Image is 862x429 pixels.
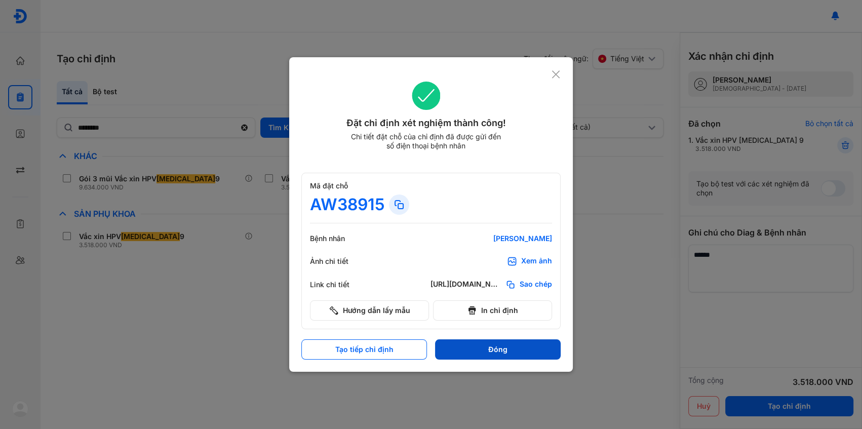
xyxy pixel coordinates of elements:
[520,280,552,290] span: Sao chép
[346,132,505,150] div: Chi tiết đặt chỗ của chỉ định đã được gửi đến số điện thoại bệnh nhân
[301,116,551,130] div: Đặt chỉ định xét nghiệm thành công!
[430,234,552,243] div: [PERSON_NAME]
[310,257,371,266] div: Ảnh chi tiết
[310,280,371,289] div: Link chi tiết
[310,234,371,243] div: Bệnh nhân
[301,339,427,360] button: Tạo tiếp chỉ định
[435,339,561,360] button: Đóng
[310,181,552,190] div: Mã đặt chỗ
[310,194,385,215] div: AW38915
[433,300,552,321] button: In chỉ định
[521,256,552,266] div: Xem ảnh
[430,280,501,290] div: [URL][DOMAIN_NAME]
[310,300,429,321] button: Hướng dẫn lấy mẫu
